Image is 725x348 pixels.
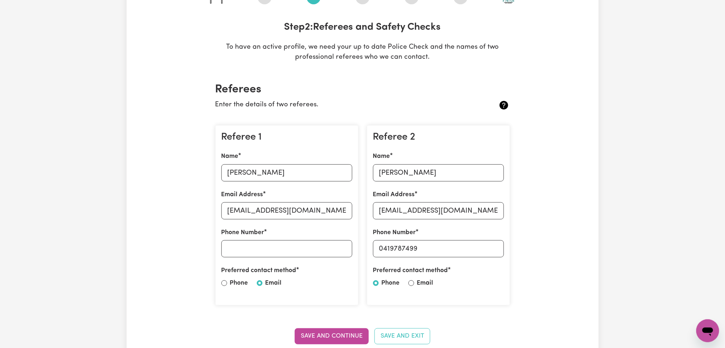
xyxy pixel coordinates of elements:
label: Phone [382,279,400,288]
label: Phone [230,279,248,288]
label: Phone Number [373,228,416,237]
button: Save and Exit [374,328,430,344]
h3: Referee 1 [221,131,352,144]
label: Email [265,279,282,288]
label: Name [221,152,239,161]
iframe: Button to launch messaging window [696,319,719,342]
p: To have an active profile, we need your up to date Police Check and the names of two professional... [210,42,516,63]
h3: Step 2 : Referees and Safety Checks [210,21,516,34]
p: Enter the details of two referees. [215,100,461,110]
h2: Referees [215,83,510,96]
label: Phone Number [221,228,264,237]
label: Name [373,152,390,161]
label: Preferred contact method [221,266,297,275]
label: Email [417,279,433,288]
h3: Referee 2 [373,131,504,144]
button: Save and Continue [295,328,369,344]
label: Email Address [221,190,263,199]
label: Preferred contact method [373,266,448,275]
label: Email Address [373,190,415,199]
